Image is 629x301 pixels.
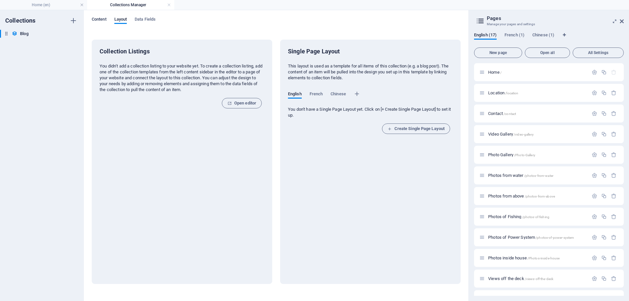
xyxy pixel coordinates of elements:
[486,132,588,136] div: Video Gallery/video-gallery
[474,32,624,45] div: Language Tabs
[611,90,617,96] div: Remove
[601,111,607,116] div: Duplicate
[601,276,607,281] div: Duplicate
[611,214,617,219] div: Remove
[227,99,256,107] span: Open editor
[592,90,597,96] div: Settings
[611,235,617,240] div: Remove
[69,17,77,25] i: Create new collection
[20,30,28,38] h6: Blog
[288,90,302,99] span: English
[601,173,607,178] div: Duplicate
[576,51,621,55] span: All Settings
[488,194,555,198] span: Click to open page
[486,256,588,260] div: Photos inside house/Photos-inside-house
[488,173,553,178] span: Click to open page
[592,152,597,158] div: Settings
[486,215,588,219] div: Photos of Fishing/photos-of-fishing
[486,153,588,157] div: Photo Gallery/Photo-Gallery
[601,131,607,137] div: Duplicate
[601,193,607,199] div: Duplicate
[310,90,323,99] span: French
[486,70,588,74] div: Home/
[488,111,516,116] span: Contact
[536,236,574,239] span: /photos-of-power-system
[100,63,264,93] p: You didn‘t add a collection listing to your website yet. To create a collection listing, add one ...
[601,152,607,158] div: Duplicate
[592,131,597,137] div: Settings
[474,31,497,40] span: English (17)
[288,63,453,81] p: This layout is used as a template for all items of this collection (e.g. a blog post). The conten...
[528,51,567,55] span: Open all
[514,153,535,157] span: /Photo-Gallery
[488,70,502,75] span: Click to open page
[222,98,262,108] button: Open editor
[611,173,617,178] div: Remove
[601,235,607,240] div: Duplicate
[500,71,502,74] span: /
[288,106,453,118] p: You don't have a Single Page Layout yet. Click on [+ Create Single Page Layout] to set it up.
[601,255,607,261] div: Duplicate
[504,112,516,116] span: /contact
[114,15,127,25] span: Layout
[486,235,588,239] div: Photos of Power System/photos-of-power-system
[505,31,524,40] span: French (1)
[611,69,617,75] div: The startpage cannot be deleted
[525,195,555,198] span: /photos-from-above
[288,47,340,55] h6: Single Page Layout
[573,47,624,58] button: All Settings
[514,133,534,136] span: /video-gallery
[488,255,560,260] span: Click to open page
[87,1,174,9] h4: Collections Manager
[611,255,617,261] div: Remove
[592,276,597,281] div: Settings
[487,15,624,21] h2: Pages
[601,90,607,96] div: Duplicate
[92,15,106,25] span: Content
[592,193,597,199] div: Settings
[486,276,588,281] div: Views off the deck/views-off-the-deck
[592,214,597,219] div: Settings
[611,193,617,199] div: Remove
[505,91,518,95] span: /location
[331,90,346,99] span: Chinese
[611,131,617,137] div: Remove
[525,277,554,281] span: /views-off-the-deck
[611,152,617,158] div: Remove
[100,47,264,55] h6: Collection Listings
[474,47,522,58] button: New page
[611,111,617,116] div: Remove
[486,173,588,178] div: Photos from water/photos-from-water
[488,276,553,281] span: Click to open page
[524,174,554,178] span: /photos-from-water
[5,17,36,25] h6: Collections
[592,255,597,261] div: Settings
[532,31,554,40] span: Chinese (1)
[488,214,549,219] span: Click to open page
[611,276,617,281] div: Remove
[382,123,450,134] button: Create Single Page Layout
[522,215,550,219] span: /photos-of-fishing
[135,15,156,25] span: Data Fields
[388,125,445,133] span: Create Single Page Layout
[525,47,570,58] button: Open all
[486,91,588,95] div: Location/location
[486,111,588,116] div: Contact/contact
[592,111,597,116] div: Settings
[527,256,560,260] span: /Photos-inside-house
[601,69,607,75] div: Duplicate
[486,194,588,198] div: Photos from above/photos-from-above
[488,152,535,157] span: Click to open page
[487,21,611,27] h3: Manage your pages and settings
[488,235,574,240] span: Click to open page
[477,51,519,55] span: New page
[592,173,597,178] div: Settings
[592,235,597,240] div: Settings
[601,214,607,219] div: Duplicate
[488,132,534,137] span: Click to open page
[488,90,518,95] span: Click to open page
[592,69,597,75] div: Settings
